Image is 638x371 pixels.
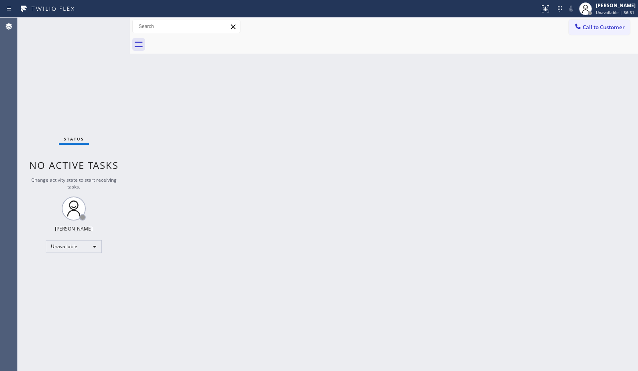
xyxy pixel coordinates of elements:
button: Call to Customer [569,20,630,35]
div: Unavailable [46,240,102,253]
div: [PERSON_NAME] [55,225,93,232]
span: No active tasks [29,158,119,172]
span: Unavailable | 36:31 [596,10,634,15]
button: Mute [565,3,577,14]
div: [PERSON_NAME] [596,2,636,9]
span: Status [64,136,84,142]
span: Call to Customer [583,24,625,31]
span: Change activity state to start receiving tasks. [31,176,117,190]
input: Search [133,20,240,33]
